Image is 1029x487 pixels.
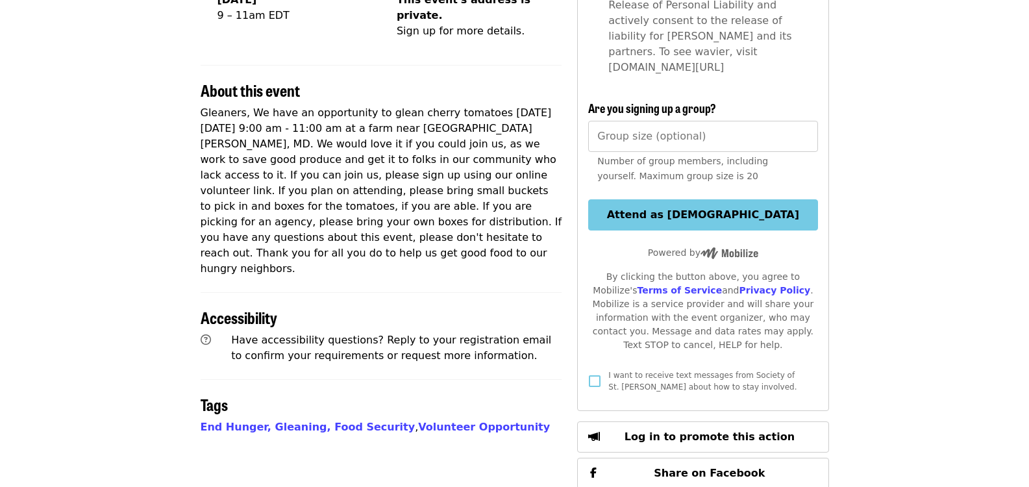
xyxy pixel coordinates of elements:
div: 9 – 11am EDT [217,8,290,23]
span: Sign up for more details. [397,25,525,37]
a: Terms of Service [637,285,722,295]
span: Powered by [648,247,758,258]
button: Log in to promote this action [577,421,828,453]
button: Attend as [DEMOGRAPHIC_DATA] [588,199,817,231]
p: Gleaners, We have an opportunity to glean cherry tomatoes [DATE][DATE] 9:00 am - 11:00 am at a fa... [201,105,562,277]
a: Privacy Policy [739,285,810,295]
span: Are you signing up a group? [588,99,716,116]
span: , [201,421,419,433]
span: Have accessibility questions? Reply to your registration email to confirm your requirements or re... [231,334,551,362]
span: Number of group members, including yourself. Maximum group size is 20 [597,156,768,181]
span: Tags [201,393,228,416]
i: question-circle icon [201,334,211,346]
span: Share on Facebook [654,467,765,479]
img: Powered by Mobilize [700,247,758,259]
a: Volunteer Opportunity [418,421,550,433]
div: By clicking the button above, you agree to Mobilize's and . Mobilize is a service provider and wi... [588,270,817,352]
span: About this event [201,79,300,101]
span: I want to receive text messages from Society of St. [PERSON_NAME] about how to stay involved. [608,371,797,392]
a: End Hunger, Gleaning, Food Security [201,421,415,433]
input: [object Object] [588,121,817,152]
span: Log in to promote this action [625,431,795,443]
span: Accessibility [201,306,277,329]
